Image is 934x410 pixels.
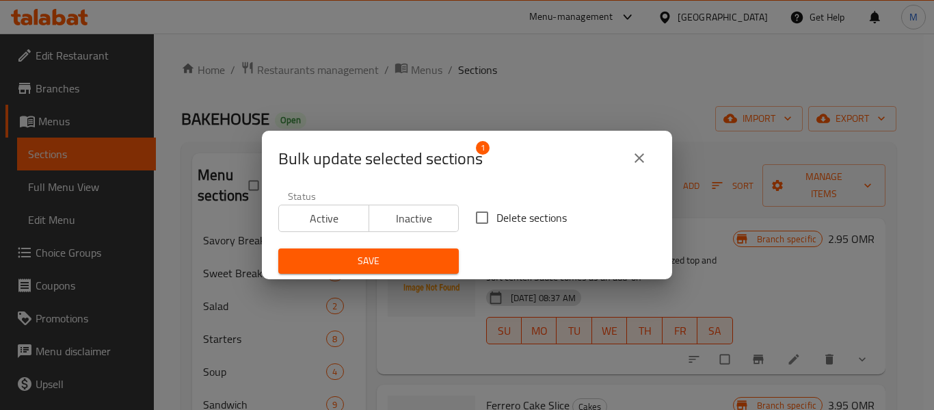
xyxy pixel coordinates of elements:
span: 1 [476,141,490,155]
span: Active [284,209,364,229]
span: Inactive [375,209,454,229]
button: Inactive [369,205,459,232]
span: Save [289,253,448,270]
span: Delete sections [496,209,567,226]
button: Active [278,205,369,232]
span: Selected section count [278,148,483,170]
button: close [623,142,656,175]
button: Save [278,248,459,274]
